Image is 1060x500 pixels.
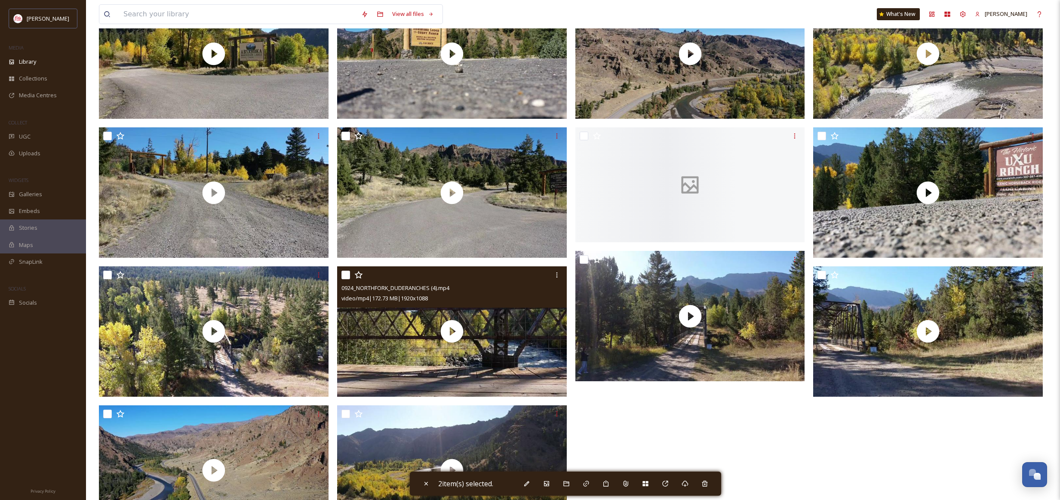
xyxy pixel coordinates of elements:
[19,91,57,99] span: Media Centres
[337,266,567,397] img: thumbnail
[19,190,42,198] span: Galleries
[813,127,1043,258] img: thumbnail
[337,127,567,258] img: thumbnail
[19,133,31,141] span: UGC
[99,127,329,258] img: thumbnail
[19,207,40,215] span: Embeds
[1022,462,1047,487] button: Open Chat
[9,285,26,292] span: SOCIALS
[438,479,493,488] span: 2 item(s) selected.
[971,6,1032,22] a: [PERSON_NAME]
[27,15,69,22] span: [PERSON_NAME]
[575,251,805,381] img: thumbnail
[99,266,329,397] img: thumbnail
[31,485,55,496] a: Privacy Policy
[877,8,920,20] a: What's New
[19,224,37,232] span: Stories
[19,299,37,307] span: Socials
[19,58,36,66] span: Library
[388,6,438,22] a: View all files
[14,14,22,23] img: images%20(1).png
[341,284,449,292] span: 0924_NORTHFORK_DUDERANCHES (4).mp4
[19,74,47,83] span: Collections
[19,149,40,157] span: Uploads
[19,258,43,266] span: SnapLink
[9,44,24,51] span: MEDIA
[9,177,28,183] span: WIDGETS
[813,266,1043,397] img: thumbnail
[985,10,1027,18] span: [PERSON_NAME]
[19,241,33,249] span: Maps
[119,5,357,24] input: Search your library
[31,488,55,494] span: Privacy Policy
[9,119,27,126] span: COLLECT
[341,294,428,302] span: video/mp4 | 172.73 MB | 1920 x 1088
